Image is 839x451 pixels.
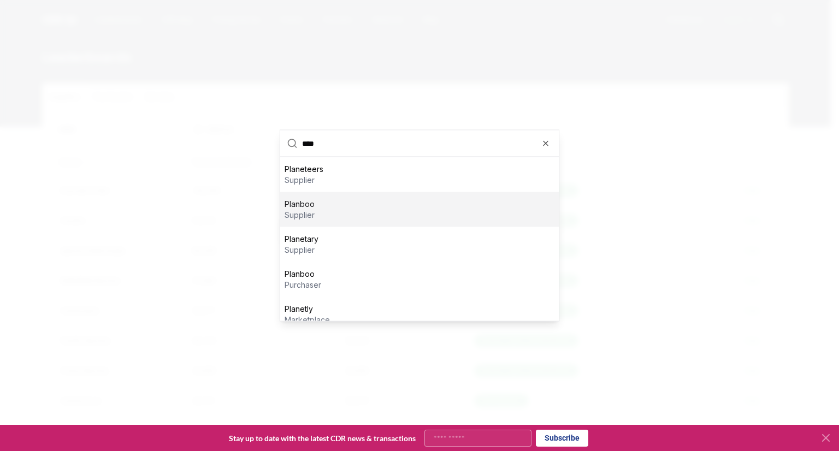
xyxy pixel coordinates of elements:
[285,210,315,221] p: supplier
[285,304,330,314] p: Planetly
[285,175,323,186] p: supplier
[285,269,321,280] p: Planboo
[285,245,318,256] p: supplier
[285,314,330,325] p: marketplace
[285,199,315,210] p: Planboo
[285,164,323,175] p: Planeteers
[285,234,318,245] p: Planetary
[285,280,321,290] p: purchaser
